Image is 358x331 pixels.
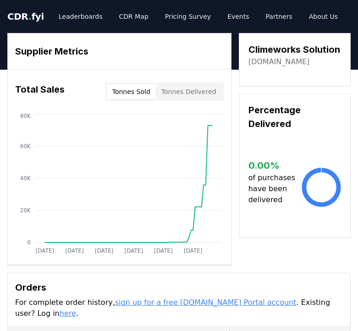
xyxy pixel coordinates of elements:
[154,248,173,254] tspan: [DATE]
[248,56,310,67] a: [DOMAIN_NAME]
[248,159,302,172] h3: 0.00 %
[259,8,300,25] a: Partners
[36,248,55,254] tspan: [DATE]
[125,248,143,254] tspan: [DATE]
[220,8,256,25] a: Events
[95,248,114,254] tspan: [DATE]
[184,248,203,254] tspan: [DATE]
[156,84,222,99] button: Tonnes Delivered
[248,172,302,205] p: of purchases have been delivered
[7,10,44,23] a: CDR.fyi
[20,113,31,119] tspan: 80K
[65,248,84,254] tspan: [DATE]
[115,298,297,307] a: sign up for a free [DOMAIN_NAME] Portal account
[20,207,31,214] tspan: 20K
[15,297,343,319] p: For complete order history, . Existing user? Log in .
[248,43,340,56] h3: Climeworks Solution
[28,11,32,22] span: .
[15,281,343,294] h3: Orders
[27,239,31,246] tspan: 0
[60,309,76,318] a: here
[302,8,345,25] a: About Us
[248,103,341,131] h3: Percentage Delivered
[7,11,44,22] span: CDR fyi
[51,8,110,25] a: Leaderboards
[15,44,224,58] h3: Supplier Metrics
[20,175,31,182] tspan: 40K
[158,8,218,25] a: Pricing Survey
[112,8,156,25] a: CDR Map
[15,83,65,101] h3: Total Sales
[20,143,31,149] tspan: 60K
[107,84,156,99] button: Tonnes Sold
